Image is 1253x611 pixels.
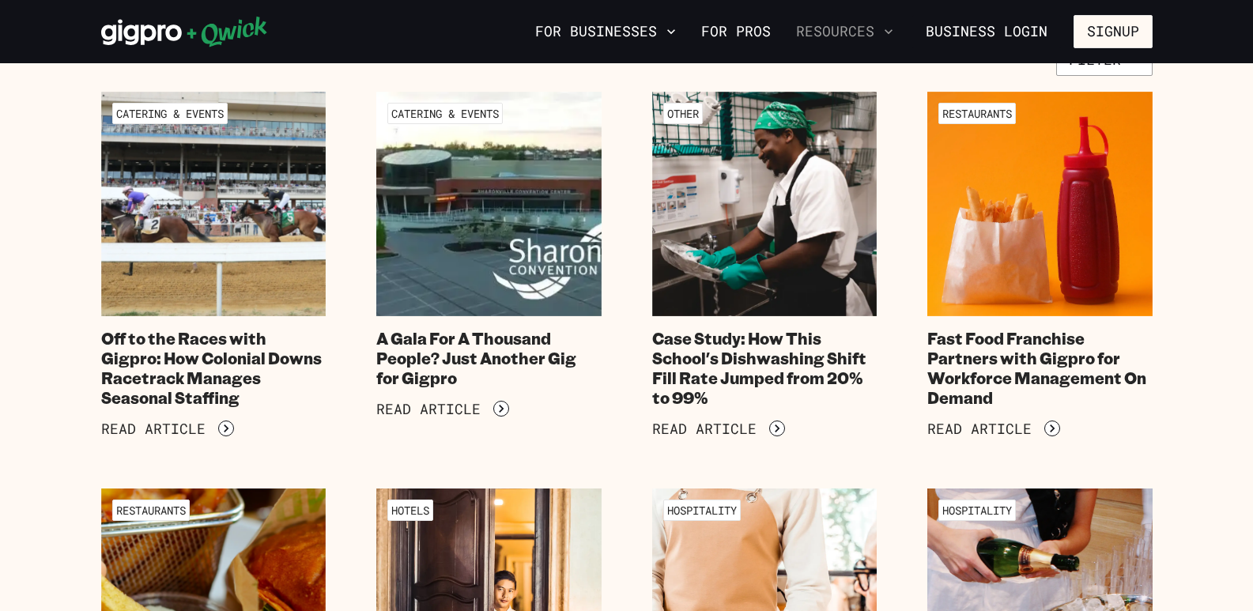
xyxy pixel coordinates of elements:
[376,329,602,388] h4: A Gala For A Thousand People? Just Another Gig for Gigpro
[938,500,1016,521] span: Hospitality
[376,92,602,438] a: Catering & EventsA Gala For A Thousand People? Just Another Gig for GigproRead Article
[938,103,1016,124] span: Restaurants
[387,103,503,124] span: Catering & Events
[112,103,228,124] span: Catering & Events
[529,18,682,45] button: For Businesses
[663,103,703,124] span: Other
[101,421,206,438] span: Read Article
[376,92,602,317] img: Sky photo of the outside of the Sharonville Convention Center
[790,18,900,45] button: Resources
[927,421,1032,438] span: Read Article
[652,421,757,438] span: Read Article
[101,92,326,438] a: Catering & EventsOff to the Races with Gigpro: How Colonial Downs Racetrack Manages Seasonal Staf...
[101,329,326,408] h4: Off to the Races with Gigpro: How Colonial Downs Racetrack Manages Seasonal Staffing
[695,18,777,45] a: For Pros
[912,15,1061,48] a: Business Login
[112,500,190,521] span: Restaurants
[1074,15,1153,48] button: Signup
[652,92,877,438] a: OtherCase Study: How This School's Dishwashing Shift Fill Rate Jumped from 20% to 99%Read Article
[927,92,1153,438] a: RestaurantsFast Food Franchise Partners with Gigpro for Workforce Management On DemandRead Article
[927,92,1153,317] img: fries and ketchup are popular at this fat food franchise that uses Gigpro to cover supplemental s...
[927,329,1153,408] h4: Fast Food Franchise Partners with Gigpro for Workforce Management On Demand
[376,401,481,418] span: Read Article
[101,92,326,317] img: View of Colonial Downs horse race track
[652,92,877,317] img: Case Study: How This School's Dishwashing Shift Fill Rate Jumped from 20% to 99%
[387,500,433,521] span: Hotels
[652,329,877,408] h4: Case Study: How This School's Dishwashing Shift Fill Rate Jumped from 20% to 99%
[663,500,741,521] span: Hospitality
